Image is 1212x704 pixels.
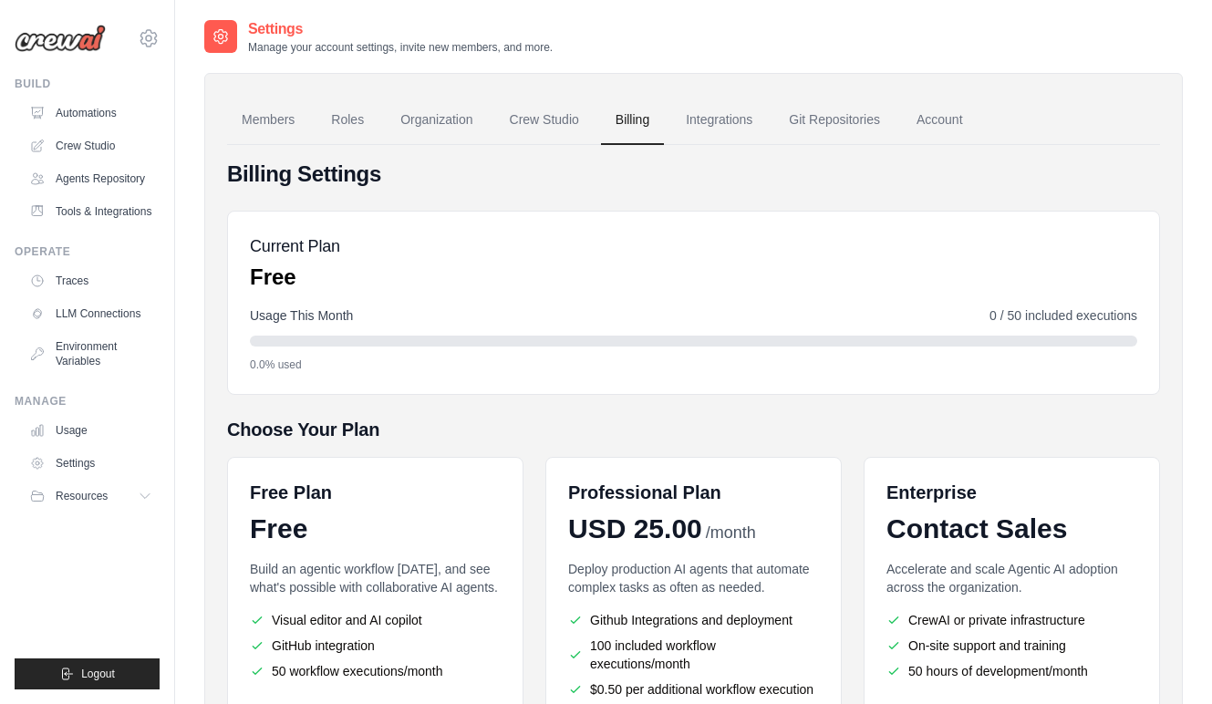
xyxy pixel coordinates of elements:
[250,512,501,545] div: Free
[706,521,756,545] span: /month
[568,611,819,629] li: Github Integrations and deployment
[56,489,108,503] span: Resources
[22,332,160,376] a: Environment Variables
[227,417,1160,442] h5: Choose Your Plan
[568,512,702,545] span: USD 25.00
[601,96,664,145] a: Billing
[250,480,332,505] h6: Free Plan
[22,266,160,295] a: Traces
[22,416,160,445] a: Usage
[386,96,487,145] a: Organization
[989,306,1137,325] span: 0 / 50 included executions
[886,560,1137,596] p: Accelerate and scale Agentic AI adoption across the organization.
[250,560,501,596] p: Build an agentic workflow [DATE], and see what's possible with collaborative AI agents.
[568,560,819,596] p: Deploy production AI agents that automate complex tasks as often as needed.
[250,306,353,325] span: Usage This Month
[248,40,553,55] p: Manage your account settings, invite new members, and more.
[227,96,309,145] a: Members
[316,96,378,145] a: Roles
[886,512,1137,545] div: Contact Sales
[495,96,594,145] a: Crew Studio
[774,96,895,145] a: Git Repositories
[902,96,978,145] a: Account
[886,480,1137,505] h6: Enterprise
[671,96,767,145] a: Integrations
[15,394,160,409] div: Manage
[250,233,340,259] h5: Current Plan
[250,611,501,629] li: Visual editor and AI copilot
[81,667,115,681] span: Logout
[22,299,160,328] a: LLM Connections
[568,637,819,673] li: 100 included workflow executions/month
[15,25,106,52] img: Logo
[22,164,160,193] a: Agents Repository
[15,77,160,91] div: Build
[250,662,501,680] li: 50 workflow executions/month
[886,662,1137,680] li: 50 hours of development/month
[22,449,160,478] a: Settings
[248,18,553,40] h2: Settings
[22,481,160,511] button: Resources
[250,357,302,372] span: 0.0% used
[568,680,819,699] li: $0.50 per additional workflow execution
[22,197,160,226] a: Tools & Integrations
[886,637,1137,655] li: On-site support and training
[250,263,340,292] p: Free
[227,160,1160,189] h4: Billing Settings
[22,98,160,128] a: Automations
[22,131,160,160] a: Crew Studio
[250,637,501,655] li: GitHub integration
[568,480,721,505] h6: Professional Plan
[15,244,160,259] div: Operate
[886,611,1137,629] li: CrewAI or private infrastructure
[15,658,160,689] button: Logout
